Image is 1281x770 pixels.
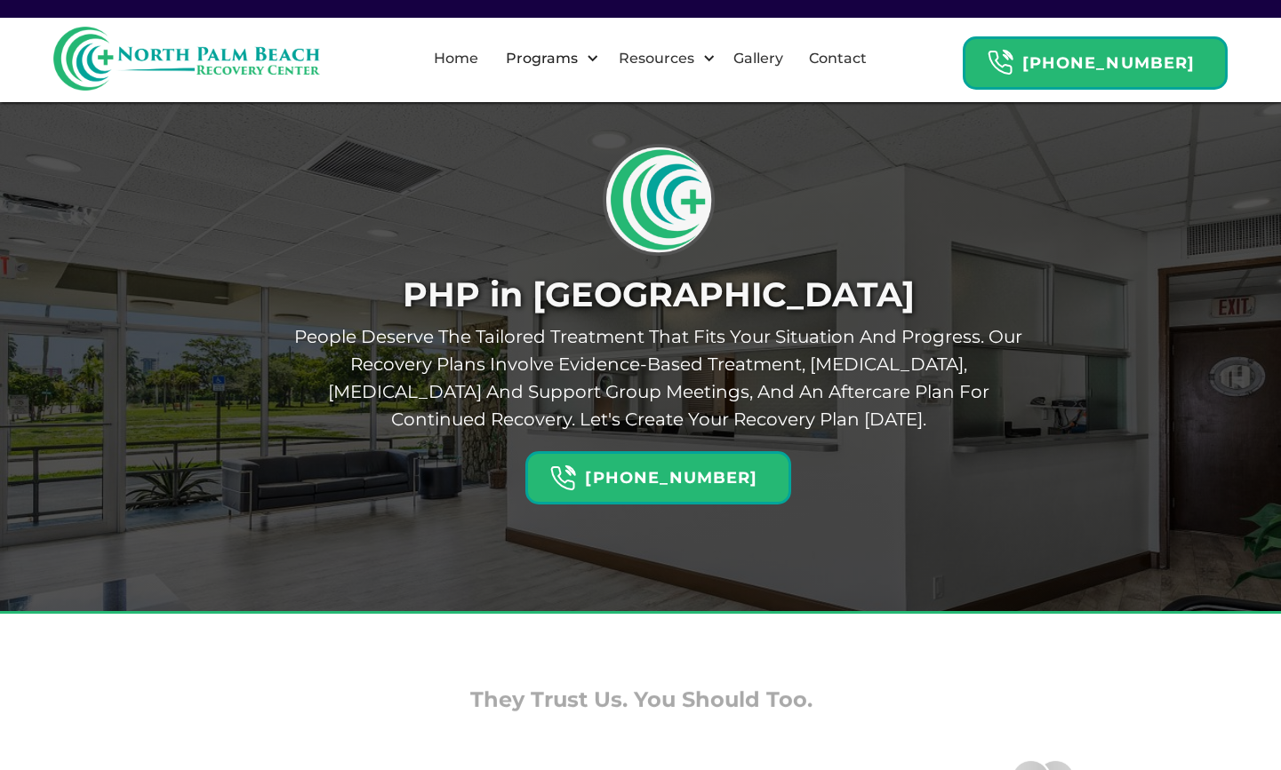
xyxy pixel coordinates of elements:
strong: They Trust Us. You Should Too. [469,687,812,712]
a: Contact [798,30,877,87]
strong: [PHONE_NUMBER] [1022,53,1195,73]
h1: PHP in [GEOGRAPHIC_DATA] [290,275,1028,314]
div: Programs [501,48,582,69]
img: Header Calendar Icons [549,464,576,492]
img: Header Calendar Icons [987,49,1013,76]
p: People deserve the tailored treatment that fits your situation and progress. Our recovery plans i... [290,323,1028,433]
div: Resources [614,48,699,69]
a: Header Calendar Icons[PHONE_NUMBER] [963,28,1228,90]
a: Header Calendar Icons[PHONE_NUMBER] [525,442,790,504]
strong: [PHONE_NUMBER] [585,468,757,488]
a: Home [423,30,489,87]
div: Resources [604,30,720,87]
div: Programs [491,30,604,87]
a: Gallery [723,30,794,87]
